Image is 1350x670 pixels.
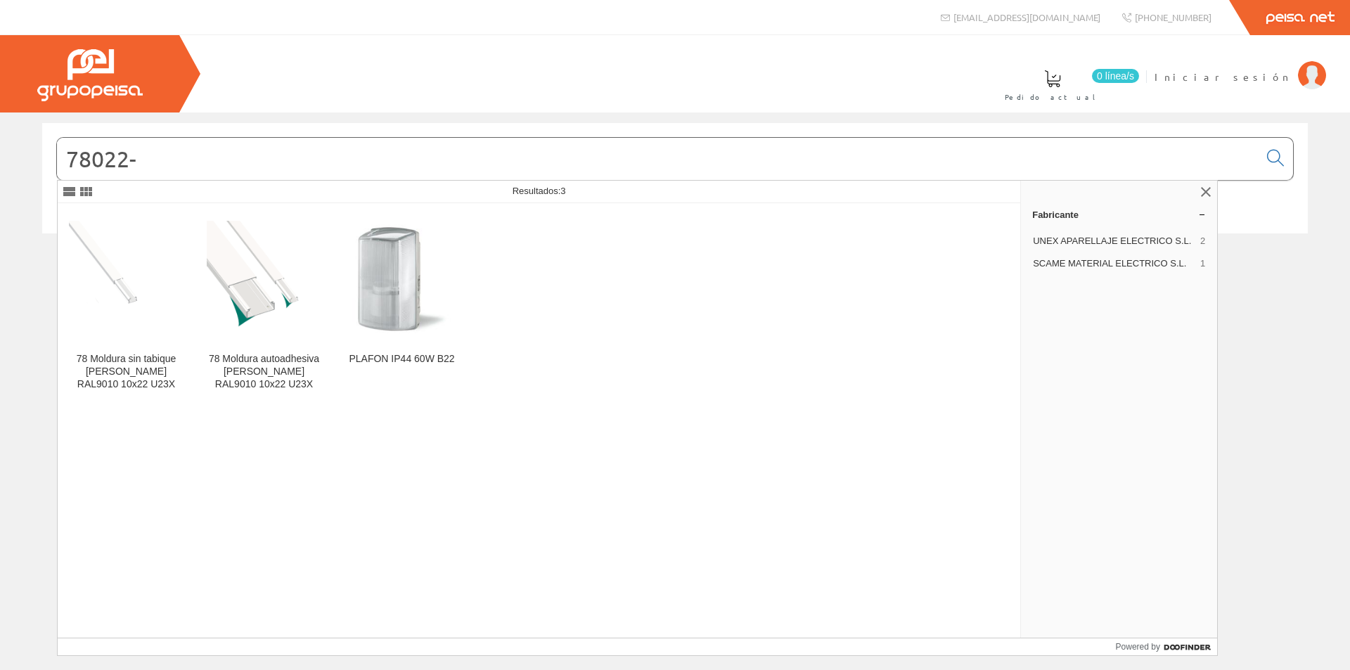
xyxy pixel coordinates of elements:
[1155,70,1291,84] span: Iniciar sesión
[1116,640,1160,653] span: Powered by
[1116,638,1218,655] a: Powered by
[1135,11,1211,23] span: [PHONE_NUMBER]
[953,11,1100,23] span: [EMAIL_ADDRESS][DOMAIN_NAME]
[37,49,143,101] img: Grupo Peisa
[69,221,184,335] img: 78 Moldura sin tabique blanco RAL9010 10x22 U23X
[333,204,470,407] a: PLAFON IP44 60W B22 PLAFON IP44 60W B22
[513,186,566,196] span: Resultados:
[1033,257,1195,270] span: SCAME MATERIAL ELECTRICO S.L.
[57,138,1259,180] input: Buscar...
[1033,235,1195,247] span: UNEX APARELLAJE ELECTRICO S.L.
[207,221,321,335] img: 78 Moldura autoadhesiva blanco RAL9010 10x22 U23X
[58,204,195,407] a: 78 Moldura sin tabique blanco RAL9010 10x22 U23X 78 Moldura sin tabique [PERSON_NAME] RAL9010 10x...
[1200,257,1205,270] span: 1
[1155,58,1326,72] a: Iniciar sesión
[560,186,565,196] span: 3
[69,353,184,391] div: 78 Moldura sin tabique [PERSON_NAME] RAL9010 10x22 U23X
[345,221,459,335] img: PLAFON IP44 60W B22
[1021,203,1217,226] a: Fabricante
[207,353,321,391] div: 78 Moldura autoadhesiva [PERSON_NAME] RAL9010 10x22 U23X
[345,353,459,366] div: PLAFON IP44 60W B22
[42,251,1308,263] div: © Grupo Peisa
[1005,90,1100,104] span: Pedido actual
[195,204,333,407] a: 78 Moldura autoadhesiva blanco RAL9010 10x22 U23X 78 Moldura autoadhesiva [PERSON_NAME] RAL9010 1...
[1200,235,1205,247] span: 2
[1092,69,1139,83] span: 0 línea/s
